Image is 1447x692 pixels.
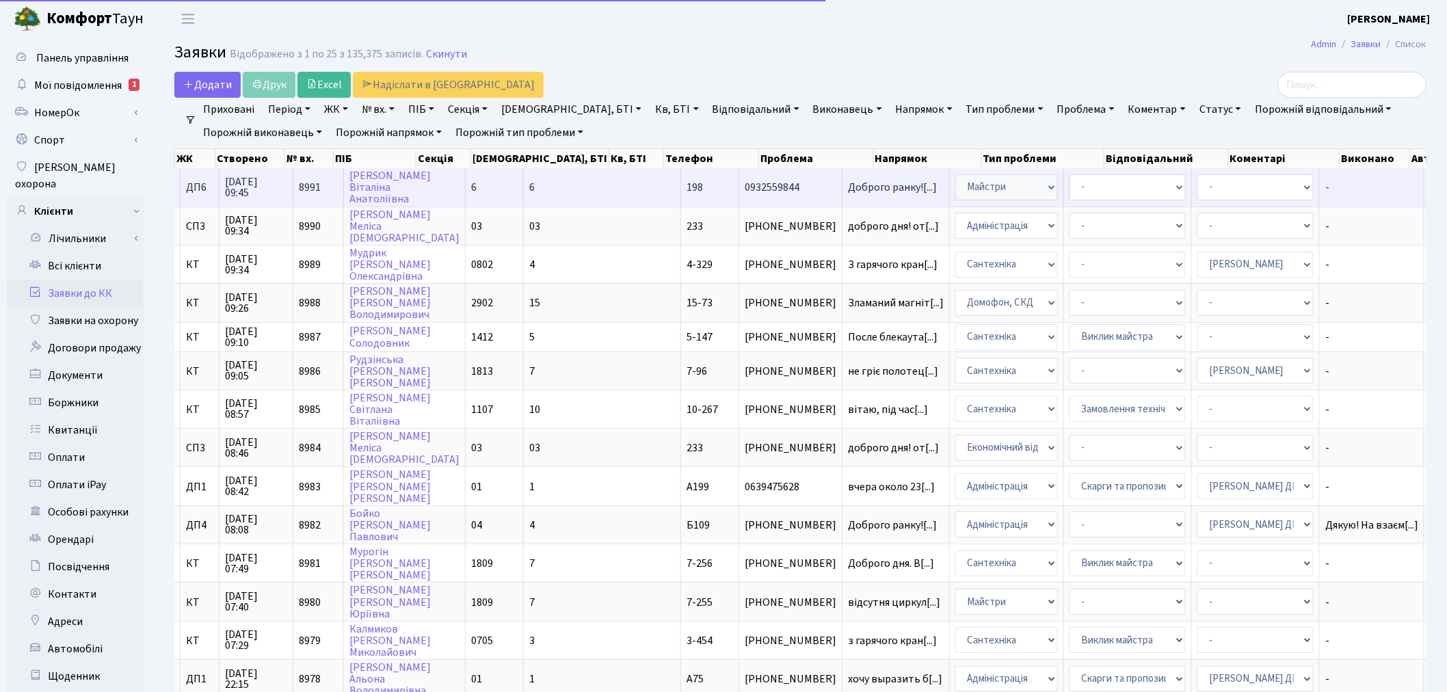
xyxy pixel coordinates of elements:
[687,180,703,195] span: 198
[745,259,836,270] span: [PHONE_NUMBER]
[186,558,213,569] span: КТ
[186,481,213,492] span: ДП1
[7,581,144,608] a: Контакти
[529,595,535,610] span: 7
[225,176,287,198] span: [DATE] 09:45
[299,440,321,455] span: 8984
[650,98,704,121] a: Кв, БТІ
[890,98,958,121] a: Напрямок
[745,332,836,343] span: [PHONE_NUMBER]
[848,556,934,571] span: Доброго дня. В[...]
[7,252,144,280] a: Всі клієнти
[471,671,482,687] span: 01
[349,168,431,207] a: [PERSON_NAME]ВіталінаАнатоліївна
[7,389,144,416] a: Боржники
[1325,366,1418,377] span: -
[186,674,213,684] span: ДП1
[759,149,873,168] th: Проблема
[745,597,836,608] span: [PHONE_NUMBER]
[471,149,609,168] th: [DEMOGRAPHIC_DATA], БТІ
[349,284,431,322] a: [PERSON_NAME][PERSON_NAME]Володимирович
[7,635,144,663] a: Автомобілі
[299,633,321,648] span: 8979
[299,595,321,610] span: 8980
[225,215,287,237] span: [DATE] 09:34
[7,471,144,498] a: Оплати iPay
[1325,635,1418,646] span: -
[848,180,937,195] span: Доброго ранку![...]
[349,352,431,390] a: Рудзінська[PERSON_NAME][PERSON_NAME]
[471,440,482,455] span: 03
[1278,72,1426,98] input: Пошук...
[848,257,938,272] span: З гарячого кран[...]
[299,330,321,345] span: 8987
[225,292,287,314] span: [DATE] 09:26
[529,330,535,345] span: 5
[529,556,535,571] span: 7
[982,149,1104,168] th: Тип проблеми
[529,671,535,687] span: 1
[1325,442,1418,453] span: -
[529,295,540,310] span: 15
[1052,98,1120,121] a: Проблема
[687,364,707,379] span: 7-96
[349,207,460,245] a: [PERSON_NAME]Меліса[DEMOGRAPHIC_DATA]
[7,72,144,99] a: Мої повідомлення1
[707,98,805,121] a: Відповідальний
[349,468,431,506] a: [PERSON_NAME][PERSON_NAME][PERSON_NAME]
[198,121,328,144] a: Порожній виконавець
[16,225,144,252] a: Лічильники
[471,556,493,571] span: 1809
[349,429,460,467] a: [PERSON_NAME]Меліса[DEMOGRAPHIC_DATA]
[225,629,287,651] span: [DATE] 07:29
[848,479,935,494] span: вчера около 23[...]
[7,553,144,581] a: Посвідчення
[745,674,836,684] span: [PHONE_NUMBER]
[297,72,351,98] a: Excel
[299,364,321,379] span: 8986
[349,583,431,622] a: [PERSON_NAME][PERSON_NAME]Юріївна
[330,121,447,144] a: Порожній напрямок
[186,597,213,608] span: КТ
[198,98,260,121] a: Приховані
[263,98,316,121] a: Період
[471,330,493,345] span: 1412
[471,479,482,494] span: 01
[1325,332,1418,343] span: -
[664,149,759,168] th: Телефон
[496,98,647,121] a: [DEMOGRAPHIC_DATA], БТІ
[225,398,287,420] span: [DATE] 08:57
[745,635,836,646] span: [PHONE_NUMBER]
[1340,149,1410,168] th: Виконано
[186,332,213,343] span: КТ
[745,481,836,492] span: 0639475628
[1351,37,1381,51] a: Заявки
[225,475,287,497] span: [DATE] 08:42
[529,257,535,272] span: 4
[529,180,535,195] span: 6
[7,608,144,635] a: Адреси
[745,404,836,415] span: [PHONE_NUMBER]
[7,416,144,444] a: Квитанції
[687,595,713,610] span: 7-255
[1325,404,1418,415] span: -
[349,506,431,544] a: Бойко[PERSON_NAME]Павлович
[7,99,144,127] a: НомерОк
[529,518,535,533] span: 4
[848,671,942,687] span: хочу выразить б[...]
[7,663,144,690] a: Щоденник
[450,121,589,144] a: Порожній тип проблеми
[848,518,937,533] span: Доброго ранку![...]
[299,671,321,687] span: 8978
[848,633,937,648] span: з гарячого кран[...]
[225,360,287,382] span: [DATE] 09:05
[225,553,287,574] span: [DATE] 07:49
[299,295,321,310] span: 8988
[1381,37,1426,52] li: Список
[1229,149,1340,168] th: Коментарі
[186,366,213,377] span: КТ
[129,79,140,91] div: 1
[186,297,213,308] span: КТ
[1291,30,1447,59] nav: breadcrumb
[1325,182,1418,193] span: -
